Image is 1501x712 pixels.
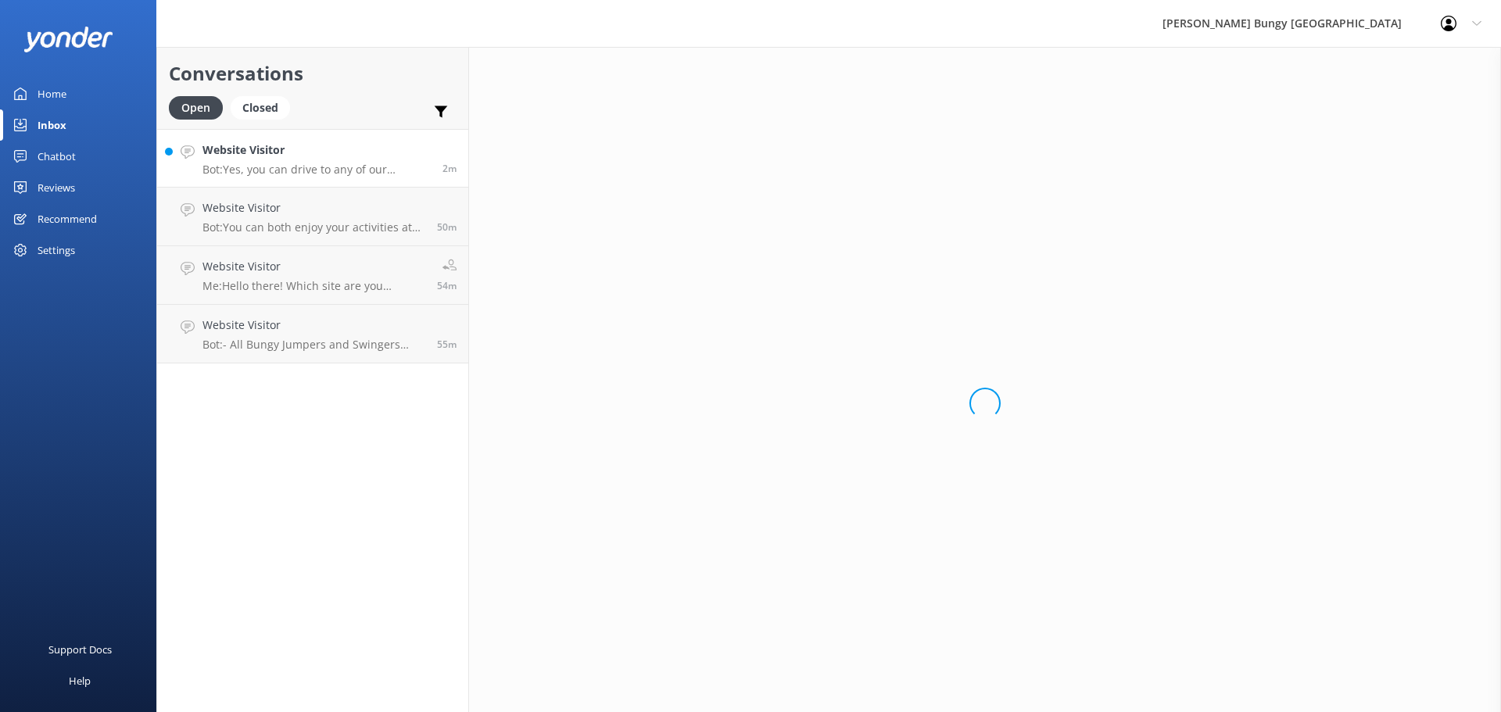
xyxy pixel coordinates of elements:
[38,141,76,172] div: Chatbot
[202,258,425,275] h4: Website Visitor
[38,234,75,266] div: Settings
[202,220,425,234] p: Bot: You can both enjoy your activities at the [GEOGRAPHIC_DATA] location in [GEOGRAPHIC_DATA]. T...
[202,279,425,293] p: Me: Hello there! Which site are you referring to? [PERSON_NAME], Nevis, [GEOGRAPHIC_DATA] etc.
[442,162,457,175] span: Aug 24 2025 01:53pm (UTC +12:00) Pacific/Auckland
[437,338,457,351] span: Aug 24 2025 01:00pm (UTC +12:00) Pacific/Auckland
[38,78,66,109] div: Home
[38,203,97,234] div: Recommend
[437,220,457,234] span: Aug 24 2025 01:05pm (UTC +12:00) Pacific/Auckland
[202,199,425,216] h4: Website Visitor
[157,129,468,188] a: Website VisitorBot:Yes, you can drive to any of our locations throughout [GEOGRAPHIC_DATA] except...
[437,279,457,292] span: Aug 24 2025 01:01pm (UTC +12:00) Pacific/Auckland
[231,96,290,120] div: Closed
[169,59,457,88] h2: Conversations
[38,172,75,203] div: Reviews
[169,98,231,116] a: Open
[202,338,425,352] p: Bot: - All Bungy Jumpers and Swingers must be at least [DEMOGRAPHIC_DATA] and 35kgs, except for t...
[157,246,468,305] a: Website VisitorMe:Hello there! Which site are you referring to? [PERSON_NAME], Nevis, [GEOGRAPHIC...
[23,27,113,52] img: yonder-white-logo.png
[202,163,431,177] p: Bot: Yes, you can drive to any of our locations throughout [GEOGRAPHIC_DATA] except for the [GEOG...
[38,109,66,141] div: Inbox
[157,305,468,363] a: Website VisitorBot:- All Bungy Jumpers and Swingers must be at least [DEMOGRAPHIC_DATA] and 35kgs...
[202,141,431,159] h4: Website Visitor
[169,96,223,120] div: Open
[202,317,425,334] h4: Website Visitor
[48,634,112,665] div: Support Docs
[231,98,298,116] a: Closed
[157,188,468,246] a: Website VisitorBot:You can both enjoy your activities at the [GEOGRAPHIC_DATA] location in [GEOGR...
[69,665,91,696] div: Help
